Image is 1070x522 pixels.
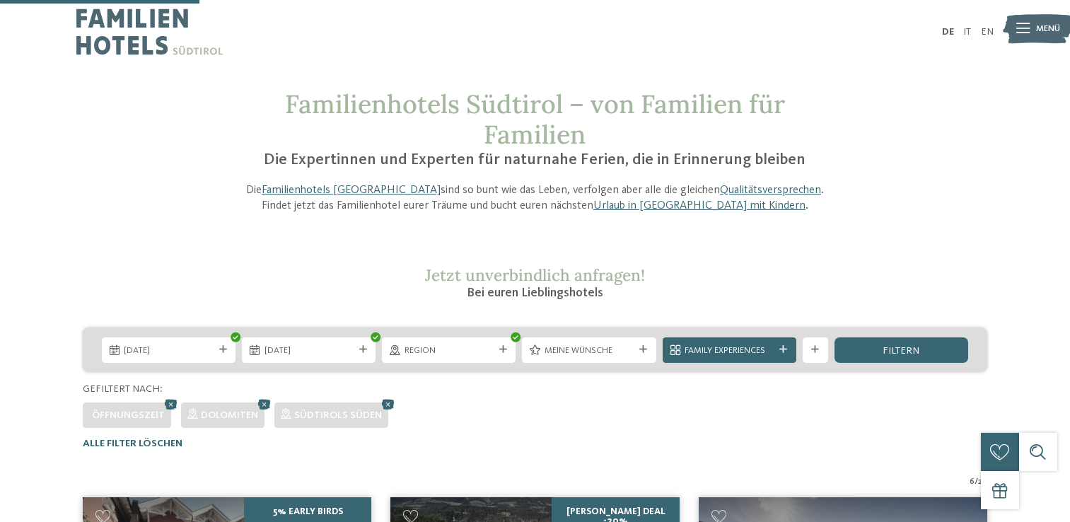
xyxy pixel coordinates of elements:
span: Jetzt unverbindlich anfragen! [425,265,645,285]
span: [DATE] [264,344,354,357]
span: 27 [978,475,987,488]
span: Alle Filter löschen [83,439,182,448]
span: Family Experiences [685,344,774,357]
span: Dolomiten [201,410,258,420]
a: EN [981,27,994,37]
p: Die sind so bunt wie das Leben, verfolgen aber alle die gleichen . Findet jetzt das Familienhotel... [233,182,838,214]
span: Bei euren Lieblingshotels [467,286,603,299]
span: Gefiltert nach: [83,384,163,394]
a: Qualitätsversprechen [720,185,821,196]
span: Familienhotels Südtirol – von Familien für Familien [285,88,785,151]
span: Südtirols Süden [294,410,382,420]
span: filtern [883,346,919,356]
span: Meine Wünsche [545,344,634,357]
span: Öffnungszeit [92,410,165,420]
a: Familienhotels [GEOGRAPHIC_DATA] [262,185,441,196]
span: Region [405,344,494,357]
span: 6 [970,475,975,488]
span: [DATE] [124,344,213,357]
span: Menü [1036,23,1060,35]
span: Die Expertinnen und Experten für naturnahe Ferien, die in Erinnerung bleiben [264,152,806,168]
a: IT [963,27,971,37]
span: / [975,475,978,488]
a: DE [942,27,954,37]
a: Urlaub in [GEOGRAPHIC_DATA] mit Kindern [593,200,806,211]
